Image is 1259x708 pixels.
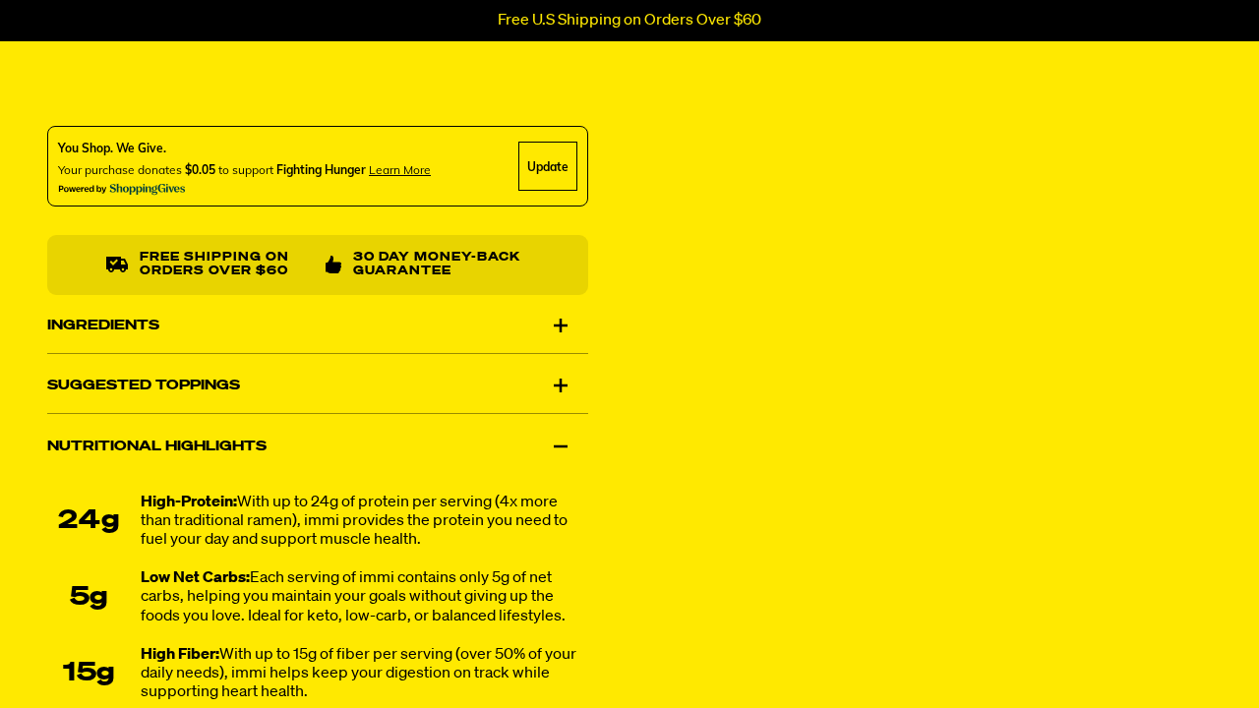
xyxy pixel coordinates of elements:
[141,494,588,551] div: With up to 24g of protein per serving (4x more than traditional ramen), immi provides the protein...
[369,162,431,177] span: Learn more about donating
[47,358,588,413] div: Suggested Toppings
[518,142,577,191] div: Update Cause Button
[276,162,366,177] span: Fighting Hunger
[47,583,131,613] div: 5g
[141,570,588,627] div: Each serving of immi contains only 5g of net carbs, helping you maintain your goals without givin...
[141,571,250,587] strong: Low Net Carbs:
[47,298,588,353] div: Ingredients
[218,162,273,177] span: to support
[58,162,182,177] span: Your purchase donates
[58,140,431,157] div: You Shop. We Give.
[185,162,215,177] span: $0.05
[498,12,761,29] p: Free U.S Shipping on Orders Over $60
[141,495,237,510] strong: High-Protein:
[141,646,588,703] div: With up to 15g of fiber per serving (over 50% of your daily needs), immi helps keep your digestio...
[47,507,131,537] div: 24g
[353,251,529,279] p: 30 Day Money-Back Guarantee
[58,183,186,196] img: Powered By ShoppingGives
[10,617,212,698] iframe: Marketing Popup
[47,419,588,474] div: Nutritional Highlights
[140,251,310,279] p: Free shipping on orders over $60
